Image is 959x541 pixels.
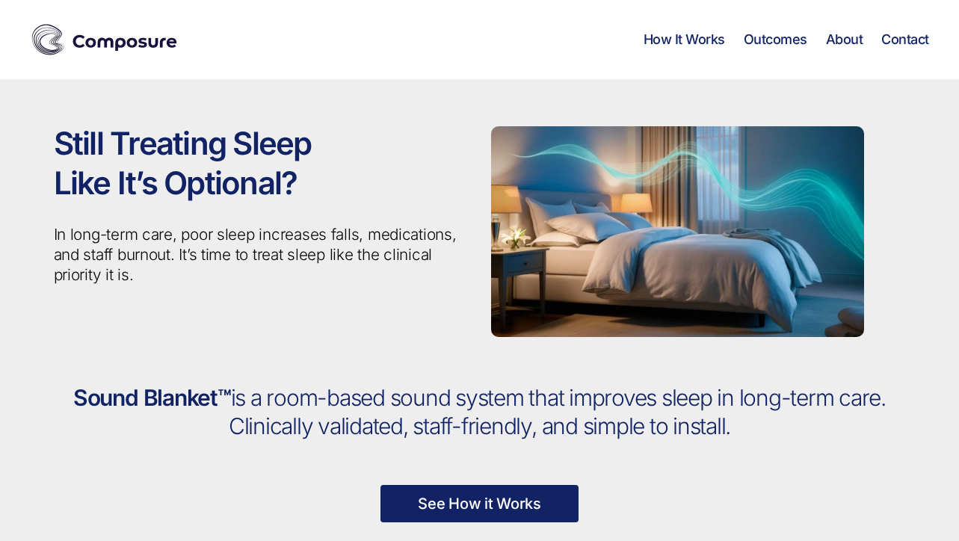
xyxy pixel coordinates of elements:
[644,31,725,48] a: How It Works
[54,225,469,285] p: In long-term care, poor sleep increases falls, medications, and staff burnout. It’s time to treat...
[744,31,807,48] a: Outcomes
[380,485,579,522] a: See How it Works
[30,21,179,58] img: Composure
[826,31,863,48] a: About
[54,124,469,203] h1: Still Treating Sleep Like It’s Optional?
[54,384,906,440] h2: Sound Blanket™
[644,31,929,48] nav: Horizontal
[881,31,929,48] a: Contact
[229,384,886,439] span: is a room-based sound system that improves sleep in long-term care. Clinically validated, staff-f...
